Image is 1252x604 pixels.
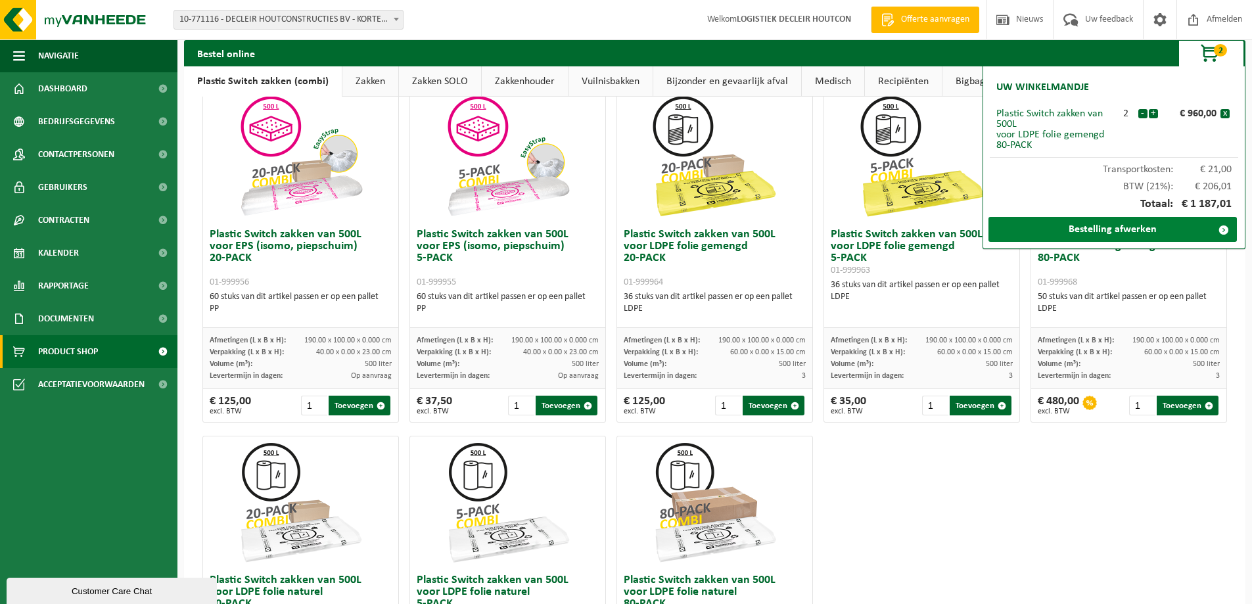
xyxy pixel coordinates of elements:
span: Product Shop [38,335,98,368]
div: 36 stuks van dit artikel passen er op een pallet [831,279,1013,303]
span: 60.00 x 0.00 x 15.00 cm [937,348,1013,356]
span: € 206,01 [1173,181,1232,192]
input: 1 [1129,396,1156,415]
span: Verpakking (L x B x H): [210,348,284,356]
span: 3 [1009,372,1013,380]
button: 2 [1178,40,1244,66]
span: excl. BTW [624,407,665,415]
div: Totaal: [990,192,1238,217]
span: 3 [802,372,806,380]
span: 01-999955 [417,277,456,287]
input: 1 [508,396,535,415]
iframe: chat widget [7,575,220,604]
span: Verpakking (L x B x H): [831,348,905,356]
div: LDPE [831,291,1013,303]
div: 60 stuks van dit artikel passen er op een pallet [210,291,392,315]
img: 01-999961 [235,436,367,568]
img: 01-999956 [235,91,367,222]
span: 190.00 x 100.00 x 0.000 cm [1132,337,1220,344]
div: LDPE [624,303,806,315]
span: 01-999968 [1038,277,1077,287]
button: + [1149,109,1158,118]
span: Afmetingen (L x B x H): [1038,337,1114,344]
span: 2 [1214,44,1227,57]
div: 2 [1114,108,1138,119]
img: 01-999970 [649,436,781,568]
span: Bedrijfsgegevens [38,105,115,138]
h3: Plastic Switch zakken van 500L voor EPS (isomo, piepschuim) 5-PACK [417,229,599,288]
div: 36 stuks van dit artikel passen er op een pallet [624,291,806,315]
div: LDPE [1038,303,1220,315]
button: Toevoegen [743,396,804,415]
div: 60 stuks van dit artikel passen er op een pallet [417,291,599,315]
div: Plastic Switch zakken van 500L voor LDPE folie gemengd 80-PACK [996,108,1114,151]
span: Afmetingen (L x B x H): [210,337,286,344]
span: Volume (m³): [831,360,873,368]
img: 01-999955 [442,91,574,222]
span: Dashboard [38,72,87,105]
button: - [1138,109,1148,118]
div: € 35,00 [831,396,866,415]
button: Toevoegen [329,396,390,415]
span: Contactpersonen [38,138,114,171]
span: excl. BTW [210,407,251,415]
span: 10-771116 - DECLEIR HOUTCONSTRUCTIES BV - KORTEMARK [174,11,403,29]
a: Offerte aanvragen [871,7,979,33]
div: BTW (21%): [990,175,1238,192]
span: 190.00 x 100.00 x 0.000 cm [718,337,806,344]
span: Volume (m³): [417,360,459,368]
span: 40.00 x 0.00 x 23.00 cm [523,348,599,356]
span: 500 liter [779,360,806,368]
div: 50 stuks van dit artikel passen er op een pallet [1038,291,1220,315]
span: 500 liter [986,360,1013,368]
span: Levertermijn in dagen: [624,372,697,380]
h3: Plastic Switch zakken van 500L voor LDPE folie gemengd 20-PACK [624,229,806,288]
span: excl. BTW [1038,407,1079,415]
span: 3 [1216,372,1220,380]
a: Plastic Switch zakken (combi) [184,66,342,97]
span: 500 liter [572,360,599,368]
a: Bestelling afwerken [988,217,1237,242]
span: Documenten [38,302,94,335]
button: Toevoegen [950,396,1011,415]
input: 1 [715,396,742,415]
input: 1 [301,396,328,415]
div: € 125,00 [624,396,665,415]
span: 10-771116 - DECLEIR HOUTCONSTRUCTIES BV - KORTEMARK [174,10,404,30]
span: Afmetingen (L x B x H): [624,337,700,344]
div: € 480,00 [1038,396,1079,415]
a: Zakken SOLO [399,66,481,97]
span: Kalender [38,237,79,269]
a: Zakken [342,66,398,97]
span: 500 liter [1193,360,1220,368]
button: Toevoegen [536,396,597,415]
span: 190.00 x 100.00 x 0.000 cm [925,337,1013,344]
span: Contracten [38,204,89,237]
span: 190.00 x 100.00 x 0.000 cm [511,337,599,344]
h3: Plastic Switch zakken van 500L voor LDPE folie gemengd 80-PACK [1038,229,1220,288]
h2: Bestel online [184,40,268,66]
span: Op aanvraag [558,372,599,380]
span: Verpakking (L x B x H): [417,348,491,356]
span: Rapportage [38,269,89,302]
a: Bijzonder en gevaarlijk afval [653,66,801,97]
span: Levertermijn in dagen: [1038,372,1111,380]
div: Transportkosten: [990,158,1238,175]
strong: LOGISTIEK DECLEIR HOUTCON [737,14,851,24]
span: excl. BTW [417,407,452,415]
span: 01-999963 [831,266,870,275]
span: 60.00 x 0.00 x 15.00 cm [1144,348,1220,356]
div: € 37,50 [417,396,452,415]
h3: Plastic Switch zakken van 500L voor EPS (isomo, piepschuim) 20-PACK [210,229,392,288]
span: Volume (m³): [210,360,252,368]
img: 01-999960 [442,436,574,568]
span: 01-999956 [210,277,249,287]
a: Medisch [802,66,864,97]
div: PP [210,303,392,315]
span: Afmetingen (L x B x H): [417,337,493,344]
span: 190.00 x 100.00 x 0.000 cm [304,337,392,344]
span: Op aanvraag [351,372,392,380]
span: € 1 187,01 [1173,198,1232,210]
span: € 21,00 [1173,164,1232,175]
